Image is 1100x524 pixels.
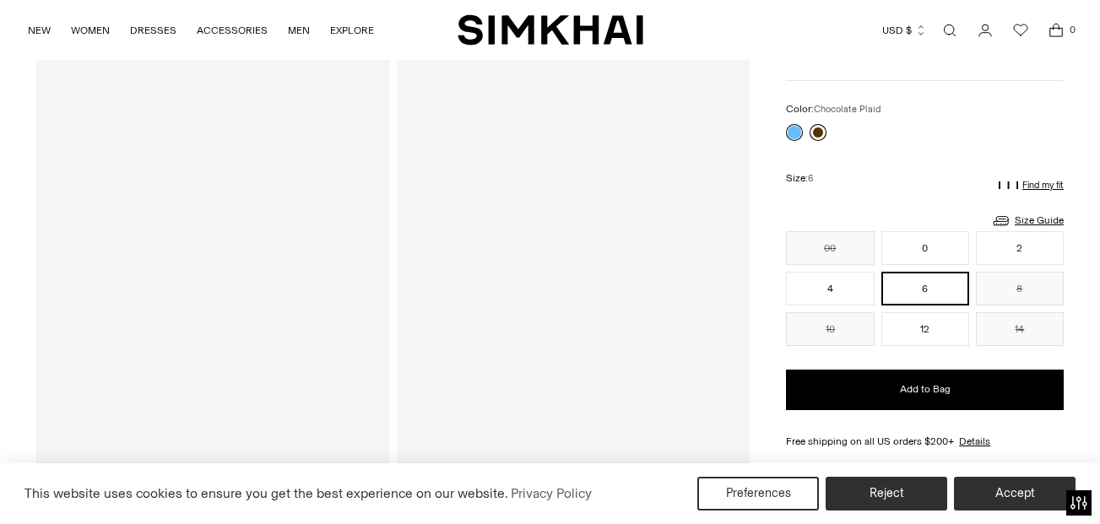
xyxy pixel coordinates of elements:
[28,12,51,49] a: NEW
[458,14,643,46] a: SIMKHAI
[900,382,951,397] span: Add to Bag
[976,272,1064,305] button: 8
[786,434,1064,449] div: Free shipping on all US orders $200+
[786,312,874,346] button: 10
[814,104,881,115] span: Chocolate Plaid
[130,12,176,49] a: DRESSES
[954,477,1076,510] button: Accept
[71,12,110,49] a: WOMEN
[976,312,1064,346] button: 14
[933,14,967,47] a: Open search modal
[786,170,813,186] label: Size:
[508,481,594,506] a: Privacy Policy (opens in a new tab)
[968,14,1002,47] a: Go to the account page
[1004,14,1038,47] a: Wishlist
[786,101,881,117] label: Color:
[882,12,927,49] button: USD $
[881,312,969,346] button: 12
[786,231,874,265] button: 00
[976,231,1064,265] button: 2
[24,485,508,501] span: This website uses cookies to ensure you get the best experience on our website.
[786,370,1064,410] button: Add to Bag
[826,477,947,510] button: Reject
[959,434,990,449] a: Details
[881,272,969,305] button: 6
[786,272,874,305] button: 4
[881,231,969,265] button: 0
[197,12,268,49] a: ACCESSORIES
[991,210,1064,231] a: Size Guide
[808,173,813,184] span: 6
[1065,22,1080,37] span: 0
[697,477,819,510] button: Preferences
[1039,14,1073,47] a: Open cart modal
[288,12,310,49] a: MEN
[330,12,374,49] a: EXPLORE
